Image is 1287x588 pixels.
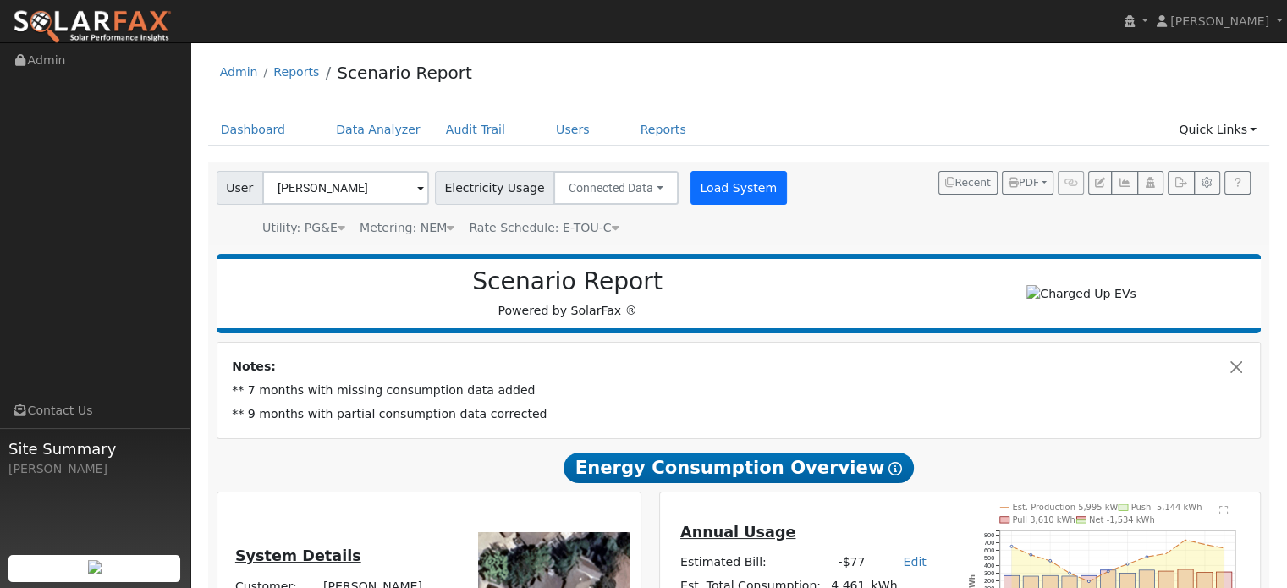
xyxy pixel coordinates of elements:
[1107,569,1109,572] circle: onclick=""
[234,267,901,296] h2: Scenario Report
[938,171,998,195] button: Recent
[1049,559,1052,562] circle: onclick=""
[1111,171,1137,195] button: Multi-Series Graph
[337,63,472,83] a: Scenario Report
[564,453,914,483] span: Energy Consumption Overview
[680,524,795,541] u: Annual Usage
[88,560,102,574] img: retrieve
[543,114,602,146] a: Users
[1013,503,1124,512] text: Est. Production 5,995 kWh
[229,379,1249,403] td: ** 7 months with missing consumption data added
[232,360,276,373] strong: Notes:
[1168,171,1194,195] button: Export Interval Data
[1088,171,1112,195] button: Edit User
[1228,358,1246,376] button: Close
[553,171,679,205] button: Connected Data
[984,553,994,561] text: 500
[1204,543,1207,546] circle: onclick=""
[1030,553,1032,556] circle: onclick=""
[984,530,994,538] text: 800
[984,546,994,553] text: 600
[1010,545,1013,547] circle: onclick=""
[1194,171,1220,195] button: Settings
[1013,515,1075,525] text: Pull 3,610 kWh
[208,114,299,146] a: Dashboard
[1219,505,1229,515] text: 
[1146,555,1148,558] circle: onclick=""
[433,114,518,146] a: Audit Trail
[1170,14,1269,28] span: [PERSON_NAME]
[1223,547,1225,549] circle: onclick=""
[984,569,994,576] text: 300
[1185,538,1187,541] circle: onclick=""
[217,171,263,205] span: User
[323,114,433,146] a: Data Analyzer
[1224,171,1251,195] a: Help Link
[628,114,699,146] a: Reports
[1009,177,1039,189] span: PDF
[1002,171,1053,195] button: PDF
[984,538,994,546] text: 700
[1165,552,1168,554] circle: onclick=""
[229,403,1249,426] td: ** 9 months with partial consumption data corrected
[690,171,787,205] button: Load System
[360,219,454,237] div: Metering: NEM
[984,561,994,569] text: 400
[225,267,910,320] div: Powered by SolarFax ®
[235,547,361,564] u: System Details
[220,65,258,79] a: Admin
[1026,285,1136,303] img: Charged Up EVs
[469,221,619,234] span: Alias: None
[8,437,181,460] span: Site Summary
[984,576,994,584] text: 200
[262,171,429,205] input: Select a User
[273,65,319,79] a: Reports
[1088,580,1091,582] circle: onclick=""
[888,462,902,475] i: Show Help
[435,171,554,205] span: Electricity Usage
[13,9,172,45] img: SolarFax
[677,550,823,574] td: Estimated Bill:
[1069,572,1071,574] circle: onclick=""
[8,460,181,478] div: [PERSON_NAME]
[1089,515,1155,525] text: Net -1,534 kWh
[1131,503,1202,512] text: Push -5,144 kWh
[903,555,926,569] a: Edit
[262,219,345,237] div: Utility: PG&E
[1166,114,1269,146] a: Quick Links
[824,550,868,574] td: -$77
[1137,171,1163,195] button: Login As
[1126,563,1129,565] circle: onclick=""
